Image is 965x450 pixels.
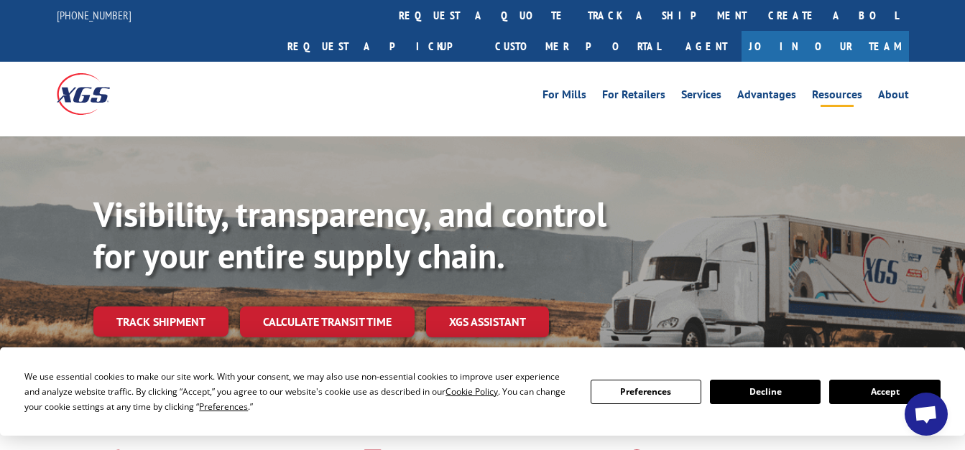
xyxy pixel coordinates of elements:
div: Open chat [905,393,948,436]
a: Calculate transit time [240,306,415,337]
a: Services [681,89,721,105]
a: Advantages [737,89,796,105]
a: For Retailers [602,89,665,105]
a: Request a pickup [277,31,484,62]
a: Resources [812,89,862,105]
a: XGS ASSISTANT [426,306,549,337]
button: Decline [710,380,821,404]
button: Preferences [591,380,701,404]
a: Track shipment [93,306,228,337]
button: Accept [829,380,940,404]
a: Customer Portal [484,31,671,62]
a: [PHONE_NUMBER] [57,8,131,22]
a: Agent [671,31,742,62]
b: Visibility, transparency, and control for your entire supply chain. [93,192,606,278]
span: Preferences [199,400,248,413]
span: Cookie Policy [445,385,498,398]
div: We use essential cookies to make our site work. With your consent, we may also use non-essential ... [24,369,573,414]
a: For Mills [542,89,586,105]
a: About [878,89,909,105]
a: Join Our Team [742,31,909,62]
